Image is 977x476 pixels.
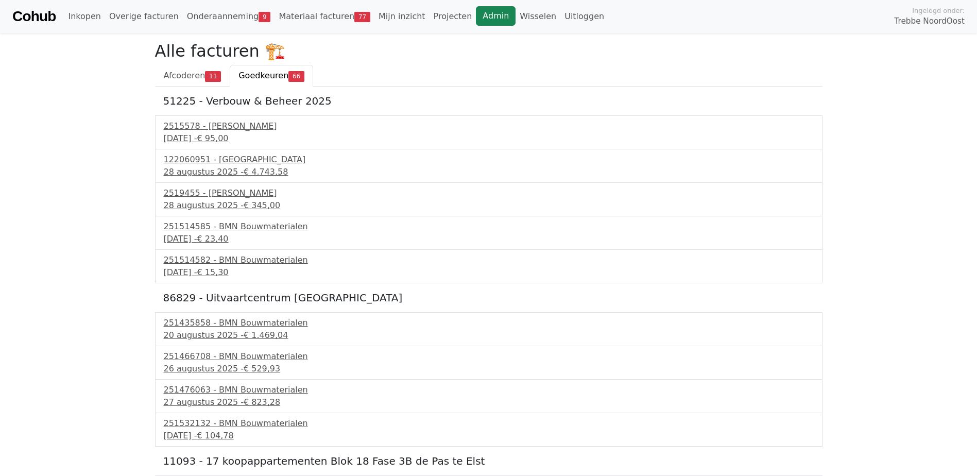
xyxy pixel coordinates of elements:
div: 251466708 - BMN Bouwmaterialen [164,350,814,363]
div: 28 augustus 2025 - [164,199,814,212]
a: 251514585 - BMN Bouwmaterialen[DATE] -€ 23,40 [164,220,814,245]
a: Goedkeuren66 [230,65,313,87]
div: [DATE] - [164,430,814,442]
div: 251514582 - BMN Bouwmaterialen [164,254,814,266]
div: 26 augustus 2025 - [164,363,814,375]
div: 20 augustus 2025 - [164,329,814,342]
span: € 15,30 [197,267,228,277]
a: 251476063 - BMN Bouwmaterialen27 augustus 2025 -€ 823,28 [164,384,814,409]
span: € 1.469,04 [244,330,288,340]
h5: 11093 - 17 koopappartementen Blok 18 Fase 3B de Pas te Elst [163,455,814,467]
a: 251435858 - BMN Bouwmaterialen20 augustus 2025 -€ 1.469,04 [164,317,814,342]
a: Materiaal facturen77 [275,6,374,27]
h5: 51225 - Verbouw & Beheer 2025 [163,95,814,107]
span: Goedkeuren [238,71,288,80]
span: € 95,00 [197,133,228,143]
a: Mijn inzicht [374,6,430,27]
span: € 23,40 [197,234,228,244]
h5: 86829 - Uitvaartcentrum [GEOGRAPHIC_DATA] [163,292,814,304]
a: 122060951 - [GEOGRAPHIC_DATA]28 augustus 2025 -€ 4.743,58 [164,154,814,178]
h2: Alle facturen 🏗️ [155,41,822,61]
span: Afcoderen [164,71,205,80]
a: Projecten [430,6,476,27]
a: Afcoderen11 [155,65,230,87]
div: 28 augustus 2025 - [164,166,814,178]
span: Trebbe NoordOost [895,15,965,27]
span: 77 [354,12,370,22]
span: 66 [288,71,304,81]
span: 9 [259,12,270,22]
a: 2519455 - [PERSON_NAME]28 augustus 2025 -€ 345,00 [164,187,814,212]
div: 27 augustus 2025 - [164,396,814,409]
span: € 345,00 [244,200,280,210]
a: Admin [476,6,516,26]
div: [DATE] - [164,266,814,279]
a: Inkopen [64,6,105,27]
a: Uitloggen [560,6,608,27]
span: Ingelogd onder: [912,6,965,15]
a: Overige facturen [105,6,183,27]
div: [DATE] - [164,233,814,245]
div: 251476063 - BMN Bouwmaterialen [164,384,814,396]
a: Onderaanneming9 [183,6,275,27]
a: Cohub [12,4,56,29]
a: 2515578 - [PERSON_NAME][DATE] -€ 95,00 [164,120,814,145]
span: 11 [205,71,221,81]
span: € 529,93 [244,364,280,373]
span: € 104,78 [197,431,233,440]
span: € 823,28 [244,397,280,407]
div: 251514585 - BMN Bouwmaterialen [164,220,814,233]
a: 251514582 - BMN Bouwmaterialen[DATE] -€ 15,30 [164,254,814,279]
div: [DATE] - [164,132,814,145]
a: 251532132 - BMN Bouwmaterialen[DATE] -€ 104,78 [164,417,814,442]
div: 122060951 - [GEOGRAPHIC_DATA] [164,154,814,166]
a: Wisselen [516,6,560,27]
a: 251466708 - BMN Bouwmaterialen26 augustus 2025 -€ 529,93 [164,350,814,375]
div: 2519455 - [PERSON_NAME] [164,187,814,199]
div: 251435858 - BMN Bouwmaterialen [164,317,814,329]
span: € 4.743,58 [244,167,288,177]
div: 251532132 - BMN Bouwmaterialen [164,417,814,430]
div: 2515578 - [PERSON_NAME] [164,120,814,132]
